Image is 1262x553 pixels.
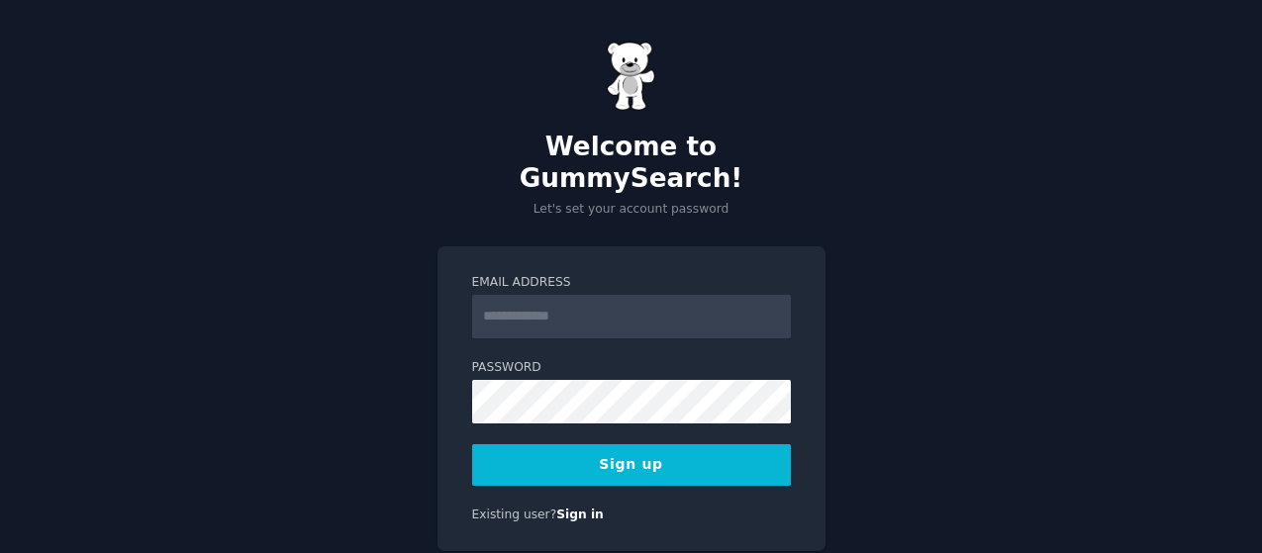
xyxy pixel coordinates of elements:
[472,274,791,292] label: Email Address
[472,507,557,521] span: Existing user?
[437,132,825,194] h2: Welcome to GummySearch!
[607,42,656,111] img: Gummy Bear
[556,507,604,521] a: Sign in
[437,201,825,219] p: Let's set your account password
[472,444,791,486] button: Sign up
[472,359,791,377] label: Password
